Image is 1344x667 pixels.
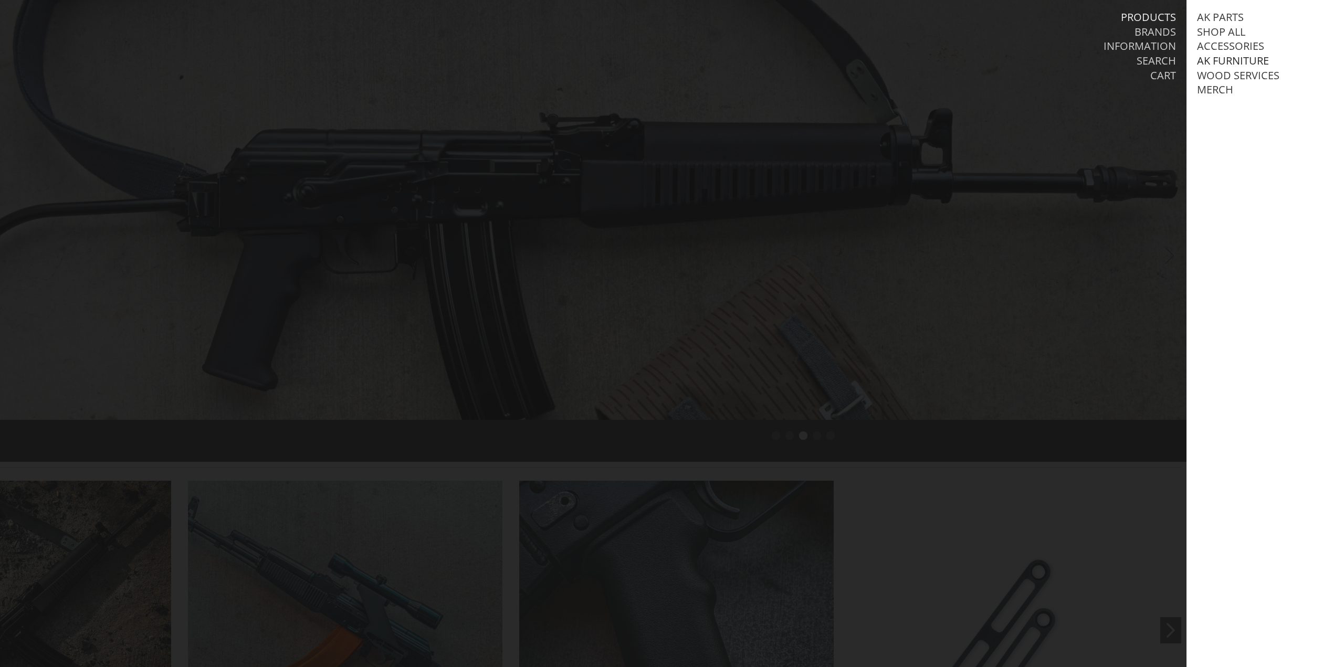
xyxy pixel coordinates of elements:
[1150,69,1176,82] a: Cart
[1135,25,1176,39] a: Brands
[1197,10,1244,24] a: AK Parts
[1197,25,1245,39] a: Shop All
[1121,10,1176,24] a: Products
[1197,54,1269,68] a: AK Furniture
[1197,39,1264,53] a: Accessories
[1137,54,1176,68] a: Search
[1197,83,1233,97] a: Merch
[1197,69,1279,82] a: Wood Services
[1104,39,1176,53] a: Information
